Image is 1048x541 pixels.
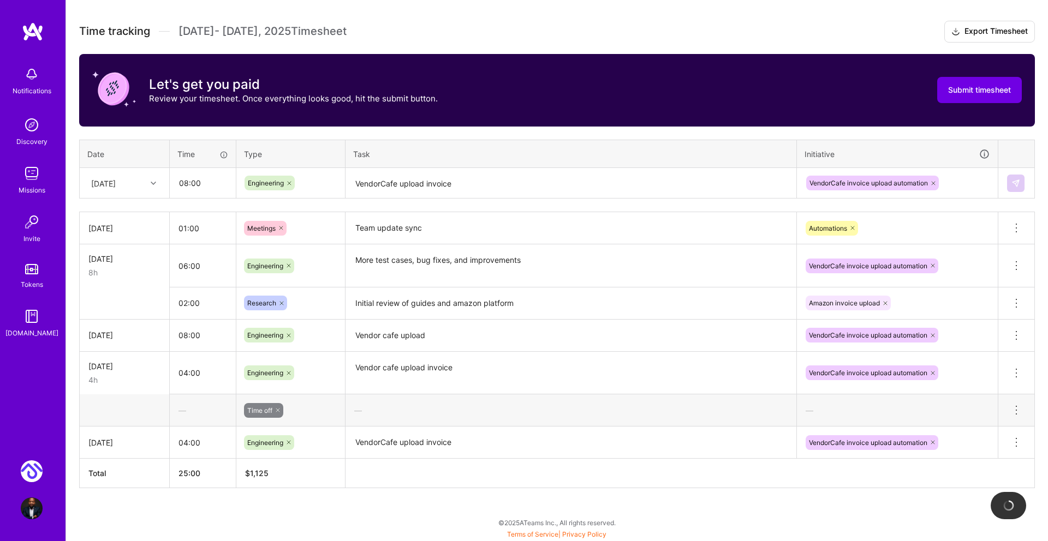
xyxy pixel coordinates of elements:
div: Discovery [16,136,47,147]
span: Engineering [248,179,284,187]
div: [DATE] [88,223,160,234]
th: Type [236,140,346,168]
div: [DATE] [88,437,160,448]
div: 8h [88,267,160,278]
span: Submit timesheet [948,85,1011,95]
span: $ 1,125 [245,468,269,478]
div: [DATE] [88,329,160,341]
span: VendorCafe invoice upload automation [809,262,927,270]
input: HH:MM [170,288,236,317]
textarea: Vendor cafe upload invoice [347,353,795,394]
span: [DATE] - [DATE] , 2025 Timesheet [178,25,347,38]
textarea: More test cases, bug fixes, and improvements [347,245,795,286]
span: | [507,530,606,538]
input: HH:MM [170,251,236,280]
p: Review your timesheet. Once everything looks good, hit the submit button. [149,93,438,104]
i: icon Chevron [151,181,156,186]
th: 25:00 [170,459,236,488]
img: Monto: AI Payments Automation [21,460,43,482]
span: VendorCafe invoice upload automation [809,331,927,339]
div: [DATE] [88,360,160,372]
input: HH:MM [170,214,236,243]
img: teamwork [21,163,43,184]
span: Time tracking [79,25,150,38]
input: HH:MM [170,428,236,457]
img: guide book [21,305,43,327]
input: HH:MM [170,358,236,387]
span: VendorCafe invoice upload automation [809,438,927,447]
a: Privacy Policy [562,530,606,538]
div: Invite [23,233,40,244]
img: Invite [21,211,43,233]
span: Meetings [247,224,276,232]
img: logo [22,22,44,41]
th: Total [80,459,170,488]
img: loading [1003,500,1014,511]
span: Engineering [247,262,283,270]
span: Amazon invoice upload [809,299,880,307]
span: VendorCafe invoice upload automation [809,369,927,377]
div: Missions [19,184,45,196]
input: HH:MM [170,169,235,197]
button: Export Timesheet [944,21,1035,43]
div: [DATE] [91,177,116,189]
img: coin [92,67,136,111]
span: Automations [809,224,847,232]
img: User Avatar [21,497,43,519]
h3: Let's get you paid [149,76,438,93]
div: — [346,396,796,425]
div: 4h [88,374,160,386]
span: Time off [247,406,272,414]
img: tokens [25,264,38,274]
a: User Avatar [18,497,45,519]
a: Terms of Service [507,530,558,538]
span: Engineering [247,331,283,339]
span: Research [247,299,276,307]
i: icon Download [951,26,960,38]
a: Monto: AI Payments Automation [18,460,45,482]
th: Task [346,140,797,168]
img: bell [21,63,43,85]
input: HH:MM [170,321,236,350]
textarea: Initial review of guides and amazon platform [347,288,795,318]
img: Submit [1011,179,1020,188]
button: Submit timesheet [937,77,1022,103]
img: discovery [21,114,43,136]
div: Time [177,148,228,160]
div: — [797,396,998,425]
div: [DATE] [88,253,160,265]
textarea: Team update sync [347,213,795,243]
div: Notifications [13,85,51,97]
span: Engineering [247,369,283,377]
div: © 2025 ATeams Inc., All rights reserved. [65,509,1048,536]
textarea: VendorCafe upload invoice [347,428,795,458]
textarea: VendorCafe upload invoice [347,169,795,198]
div: Tokens [21,279,43,290]
span: Engineering [247,438,283,447]
textarea: Vendor cafe upload [347,321,795,351]
div: Initiative [805,148,990,160]
span: VendorCafe invoice upload automation [809,179,928,187]
div: — [170,396,236,425]
th: Date [80,140,170,168]
div: [DOMAIN_NAME] [5,327,58,339]
div: null [1007,175,1026,192]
